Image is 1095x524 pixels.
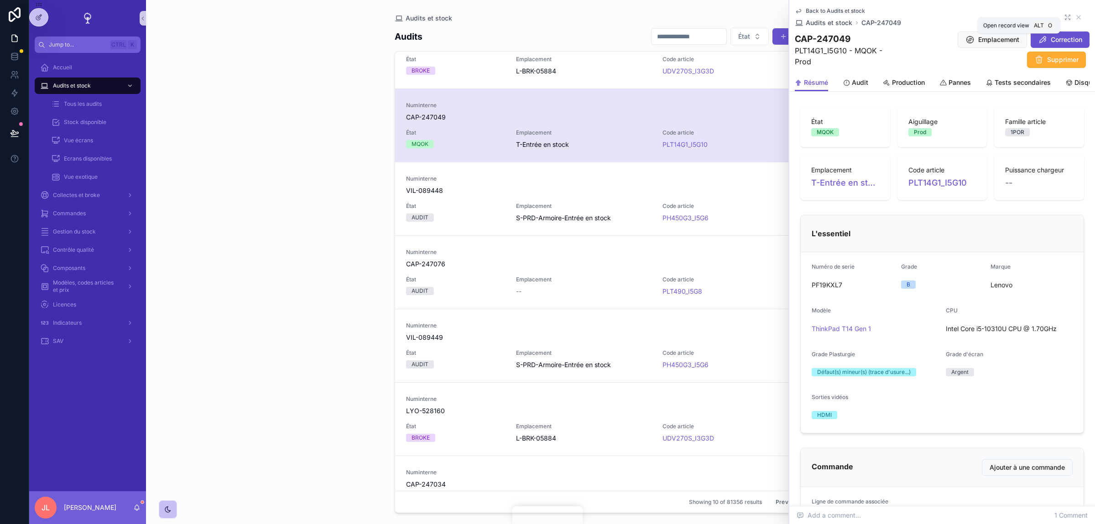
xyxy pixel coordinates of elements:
span: K [129,41,136,48]
div: BROKE [412,434,430,442]
a: NuminterneCAP-247049ÉtatMQOKEmplacementT-Entrée en stockCode articlePLT14G1_I5G10 [395,88,846,162]
a: Production [883,74,925,93]
span: État [406,129,505,136]
a: Gestion du stock [35,223,141,240]
a: Contrôle qualité [35,242,141,258]
span: PLT14G1_I5G10 - MQOK - Prod [795,45,895,67]
div: MQOK [412,140,428,148]
a: Résumé [795,74,828,92]
span: État [811,117,879,126]
a: Pannes [939,74,971,93]
span: SAV [53,337,63,345]
a: Accueil [35,59,141,76]
div: MQOK [817,128,834,136]
span: Audit [852,78,868,87]
span: CAP-247049 [406,113,835,122]
a: Tous les audits [46,96,141,112]
span: Emplacement [516,276,652,283]
a: UDV270S_I3G3D [662,434,714,443]
span: VIL-089448 [406,186,835,195]
span: État [406,202,505,210]
span: Grade Plasturgie [812,351,855,358]
a: PLT490_I5G8 [662,287,702,296]
span: Intel Core i5-10310U CPU @ 1.70GHz [946,324,1057,333]
div: Prod [914,128,926,136]
div: HDMI [817,411,832,419]
span: Composants [53,265,85,272]
span: Emplacement [516,423,652,430]
span: Tests secondaires [995,78,1051,87]
span: S-PRD-Armoire-Entrée en stock [516,360,611,369]
span: Aiguillage [908,117,976,126]
span: Code article [908,166,976,175]
span: CAP-247034 [406,480,835,489]
a: T-Entrée en stock [811,176,879,189]
div: AUDIT [412,360,428,368]
h1: CAP-247049 [795,32,895,45]
span: État [406,276,505,283]
span: État [406,56,505,63]
p: [PERSON_NAME] [64,503,116,512]
span: Ligne de commande associée [812,498,888,505]
span: Emplacement [516,349,652,357]
span: -- [1005,176,1012,189]
div: B [907,280,910,289]
span: Code article [662,423,761,430]
span: Sorties vidéos [812,394,848,400]
span: Numinterne [406,249,835,256]
a: ÉtatBROKEEmplacementL-BRK-05884Code articleUDV270S_I3G3D [395,15,846,88]
button: Correction [1031,31,1090,48]
a: SAV [35,333,141,349]
span: Audits et stock [806,18,852,27]
a: Tests secondaires [985,74,1051,93]
button: Jump to...CtrlK [35,36,141,53]
a: Back to Audits et stock [795,7,865,15]
span: Emplacement [516,129,652,136]
span: Add a comment... [797,511,861,520]
a: PH450G3_I5G6 [662,213,709,223]
span: Production [892,78,925,87]
a: CAP-247049 [861,18,901,27]
span: CPU [946,307,958,314]
span: Audits et stock [53,82,91,89]
div: BROKE [412,67,430,75]
span: LYO-528160 [406,406,835,415]
span: Code article [662,129,761,136]
span: État [406,349,505,357]
a: Licences [35,296,141,313]
span: Supprimer [1047,55,1079,64]
span: Famille article [1005,117,1073,126]
span: Lenovo [991,280,1012,290]
a: Stock disponible [46,114,141,130]
button: Audit formulaire [772,28,847,45]
button: Emplacement [958,31,1027,48]
a: PLT14G1_I5G10 [908,176,967,189]
span: Vue écrans [64,137,93,144]
a: Audits et stock [35,78,141,94]
span: Marque [991,263,1011,270]
span: 1 Comment [1054,511,1088,520]
div: AUDIT [412,287,428,295]
span: Tous les audits [64,100,102,108]
a: NuminterneVIL-089448ÉtatAUDITEmplacementS-PRD-Armoire-Entrée en stockCode articlePH450G3_I5G6 [395,162,846,235]
span: PLT14G1_I5G10 [662,140,708,149]
span: Ctrl [110,40,127,49]
a: UDV270S_I3G3D [662,67,714,76]
span: Ecrans disponibles [64,155,112,162]
div: AUDIT [412,213,428,222]
span: Ajouter à une commande [990,463,1065,472]
span: Gestion du stock [53,228,96,235]
span: Modèle [812,307,831,314]
button: Ajouter à une commande [982,459,1073,476]
a: Collectes et broke [35,187,141,203]
span: État [738,32,750,41]
span: VIL-089449 [406,333,835,342]
span: Audits et stock [406,14,452,23]
span: Vue exotique [64,173,98,181]
span: Collectes et broke [53,192,100,199]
